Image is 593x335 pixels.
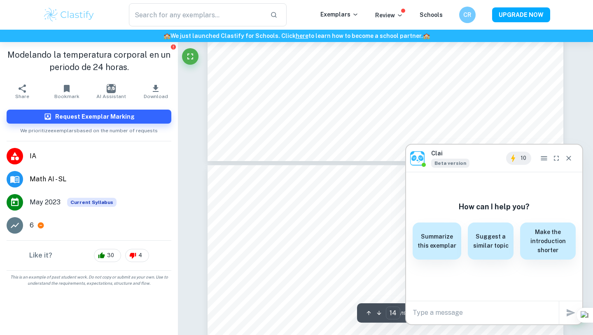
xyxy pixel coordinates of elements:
[67,198,117,207] span: Current Syllabus
[103,251,119,260] span: 30
[170,44,176,50] button: Report issue
[431,158,469,168] div: Clai is an AI assistant and is still in beta. He might sometimes make mistakes. Feel free to cont...
[20,124,158,134] span: We prioritize exemplars based on the number of requests
[538,152,550,165] button: Chat History
[30,174,171,184] span: Math AI - SL
[563,152,575,165] button: Close
[431,159,469,168] span: Beta version
[96,94,126,99] span: AI Assistant
[3,274,175,286] span: This is an example of past student work. Do not copy or submit as your own. Use to understand the...
[473,232,509,250] h6: Suggest a similar topic
[2,31,591,40] h6: We just launched Clastify for Schools. Click to learn how to become a school partner.
[134,251,147,260] span: 4
[423,33,430,39] span: 🏫
[410,151,425,166] img: clai.png
[133,80,178,103] button: Download
[15,94,29,99] span: Share
[94,249,121,262] div: 30
[182,48,198,65] button: Fullscreen
[125,249,149,262] div: 4
[7,110,171,124] button: Request Exemplar Marking
[492,7,550,22] button: UPGRADE NOW
[67,198,117,207] div: This exemplar is based on the current syllabus. Feel free to refer to it for inspiration/ideas wh...
[30,220,34,230] p: 6
[516,154,531,162] span: 10
[30,197,61,207] span: May 2023
[418,232,456,250] h6: Summarize this exemplar
[463,10,472,19] h6: CR
[163,33,170,39] span: 🏫
[44,80,89,103] button: Bookmark
[129,3,264,26] input: Search for any exemplars...
[525,227,571,255] h6: Make the introduction shorter
[320,10,359,19] p: Exemplars
[30,151,171,161] span: IA
[550,152,563,165] button: Fullscreen
[7,49,171,73] h1: Modelando la temperatura corporal en un periodo de 24 horas.
[43,7,95,23] img: Clastify logo
[55,112,135,121] h6: Request Exemplar Marking
[459,201,530,213] h6: How can I help you?
[89,80,133,103] button: AI Assistant
[431,149,469,158] h6: Clai
[375,11,403,20] p: Review
[107,84,116,93] img: AI Assistant
[144,94,168,99] span: Download
[459,7,476,23] button: CR
[420,12,443,18] a: Schools
[29,251,52,260] h6: Like it?
[54,94,79,99] span: Bookmark
[400,309,407,317] span: / 19
[296,33,308,39] a: here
